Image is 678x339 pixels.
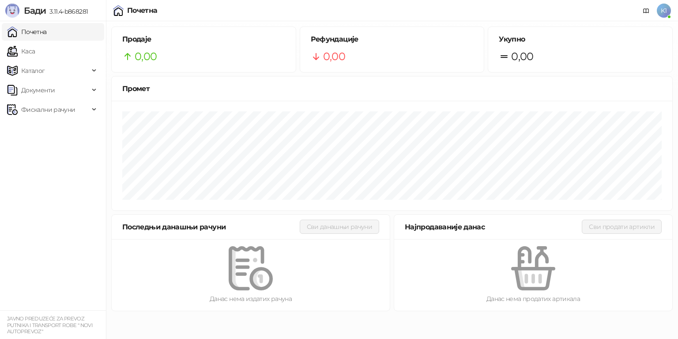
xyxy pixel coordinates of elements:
img: Logo [5,4,19,18]
a: Каса [7,42,35,60]
span: 0,00 [511,48,533,65]
span: K1 [657,4,671,18]
div: Промет [122,83,662,94]
button: Сви данашњи рачуни [300,220,379,234]
span: 0,00 [323,48,345,65]
h5: Продаје [122,34,285,45]
span: Фискални рачуни [21,101,75,118]
span: Документи [21,81,55,99]
div: Почетна [127,7,158,14]
small: JAVNO PREDUZEĆE ZA PREVOZ PUTNIKA I TRANSPORT ROBE " NOVI AUTOPREVOZ" [7,316,93,335]
div: Данас нема продатих артикала [408,294,658,304]
button: Сви продати артикли [582,220,662,234]
a: Документација [639,4,653,18]
span: Каталог [21,62,45,80]
span: 3.11.4-b868281 [46,8,88,15]
a: Почетна [7,23,47,41]
span: 0,00 [135,48,157,65]
span: Бади [24,5,46,16]
div: Последњи данашњи рачуни [122,221,300,232]
h5: Укупно [499,34,662,45]
h5: Рефундације [311,34,474,45]
div: Најпродаваније данас [405,221,582,232]
div: Данас нема издатих рачуна [126,294,376,304]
